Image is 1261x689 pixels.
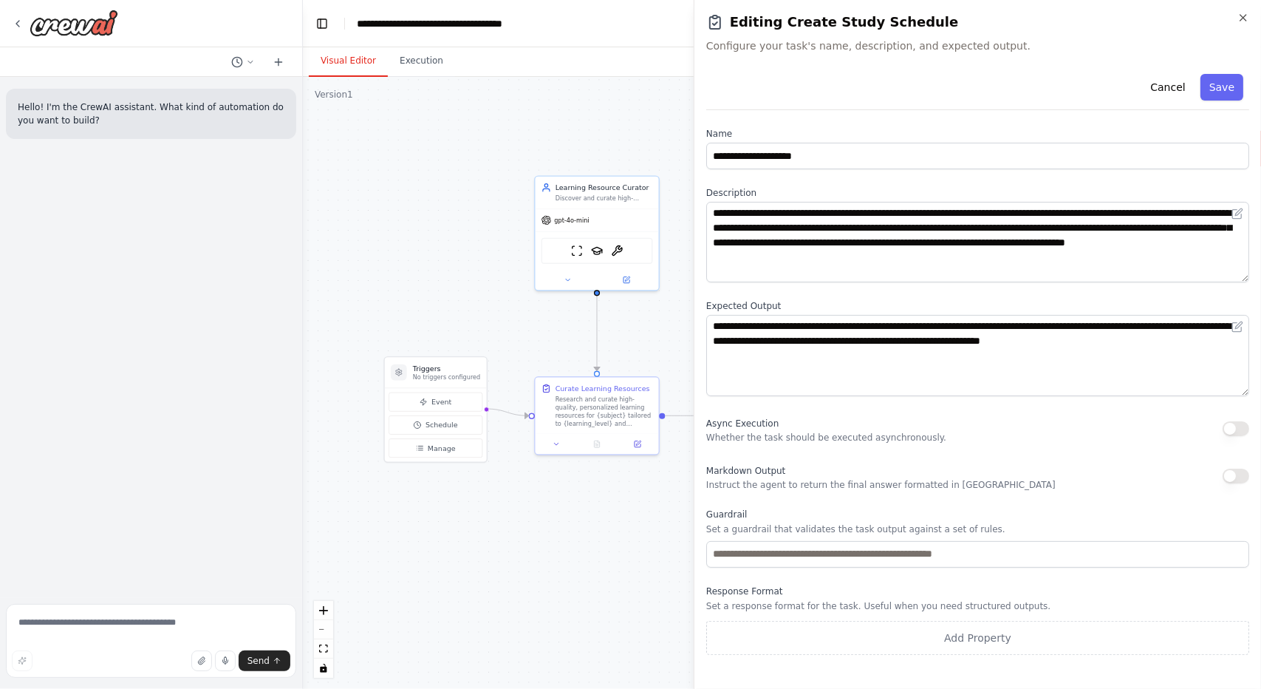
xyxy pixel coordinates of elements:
span: gpt-4o-mini [554,216,589,224]
button: Open in side panel [598,274,655,286]
div: Curate Learning ResourcesResearch and curate high-quality, personalized learning resources for {s... [534,376,660,455]
label: Response Format [706,586,1249,597]
button: zoom out [314,620,333,639]
h3: Triggers [413,364,481,374]
span: Configure your task's name, description, and expected output. [706,38,1249,53]
div: Research and curate high-quality, personalized learning resources for {subject} tailored to {lear... [556,396,653,427]
button: Start a new chat [267,53,290,71]
nav: breadcrumb [357,16,561,31]
g: Edge from 3ca96b44-ae79-4991-b4f5-e8e9d4ca7938 to 9c49d0fc-efb7-4d05-9445-f6d680956e8e [592,296,602,371]
button: Manage [389,438,482,458]
div: Learning Resource CuratorDiscover and curate high-quality, personalized learning resources for {s... [534,175,660,291]
g: Edge from triggers to 9c49d0fc-efb7-4d05-9445-f6d680956e8e [485,404,528,421]
p: Instruct the agent to return the final answer formatted in [GEOGRAPHIC_DATA] [706,479,1056,491]
button: Switch to previous chat [225,53,261,71]
span: Schedule [426,420,458,430]
div: Learning Resource Curator [556,183,653,193]
h2: Editing Create Study Schedule [706,12,1249,33]
label: Name [706,128,1249,140]
img: ArxivPaperTool [611,245,623,257]
p: Set a response format for the task. Useful when you need structured outputs. [706,600,1249,612]
button: Add Property [706,621,1249,655]
label: Description [706,187,1249,199]
button: toggle interactivity [314,659,333,678]
button: Open in editor [1228,205,1246,223]
img: SerplyScholarSearchTool [591,245,603,257]
span: Manage [428,444,456,454]
span: Async Execution [706,418,779,429]
div: TriggersNo triggers configuredEventScheduleManage [383,356,487,463]
button: Upload files [191,651,212,671]
div: Curate Learning Resources [556,384,650,394]
span: Send [247,655,270,667]
div: Version 1 [315,89,353,101]
button: Hide left sidebar [312,13,332,34]
p: Set a guardrail that validates the task output against a set of rules. [706,523,1249,535]
button: No output available [575,438,618,450]
p: Hello! I'm the CrewAI assistant. What kind of automation do you want to build? [18,101,284,127]
span: Event [431,397,451,407]
button: Click to speak your automation idea [215,651,236,671]
button: Save [1200,74,1243,101]
label: Expected Output [706,300,1249,312]
button: Schedule [389,415,482,435]
button: Event [389,393,482,412]
p: Whether the task should be executed asynchronously. [706,432,946,444]
g: Edge from 9c49d0fc-efb7-4d05-9445-f6d680956e8e to a6815df1-543d-4a6d-b141-a79f7f9eaa3b [666,411,705,421]
button: Cancel [1141,74,1194,101]
button: Open in editor [1228,318,1246,336]
img: ScrapeWebsiteTool [571,245,583,257]
img: Logo [30,10,118,36]
p: No triggers configured [413,373,481,381]
button: fit view [314,639,333,659]
button: zoom in [314,601,333,620]
button: Open in side panel [621,438,655,450]
div: React Flow controls [314,601,333,678]
button: Execution [388,46,455,77]
button: Improve this prompt [12,651,33,671]
button: Send [239,651,290,671]
span: Markdown Output [706,466,785,476]
button: Visual Editor [309,46,388,77]
div: Discover and curate high-quality, personalized learning resources for {subject} based on {learnin... [556,194,653,203]
label: Guardrail [706,509,1249,520]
